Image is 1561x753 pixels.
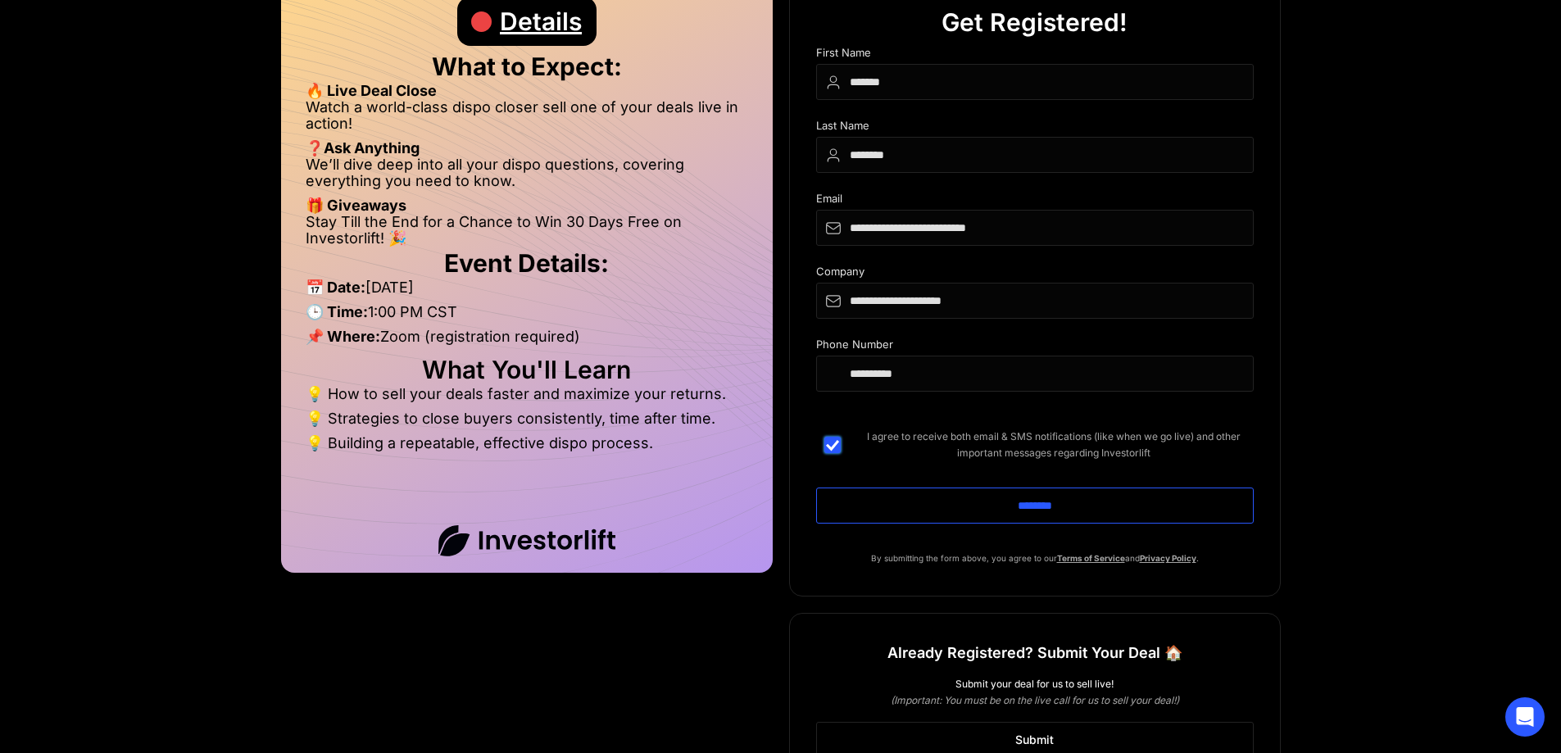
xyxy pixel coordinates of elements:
[306,82,437,99] strong: 🔥 Live Deal Close
[306,411,748,435] li: 💡 Strategies to close buyers consistently, time after time.
[816,120,1254,137] div: Last Name
[306,303,368,320] strong: 🕒 Time:
[816,676,1254,692] div: Submit your deal for us to sell live!
[306,328,380,345] strong: 📌 Where:
[306,99,748,140] li: Watch a world-class dispo closer sell one of your deals live in action!
[306,435,748,451] li: 💡 Building a repeatable, effective dispo process.
[1505,697,1545,737] div: Open Intercom Messenger
[816,265,1254,283] div: Company
[854,429,1254,461] span: I agree to receive both email & SMS notifications (like when we go live) and other important mess...
[1140,553,1196,563] a: Privacy Policy
[306,156,748,197] li: We’ll dive deep into all your dispo questions, covering everything you need to know.
[306,329,748,353] li: Zoom (registration required)
[816,47,1254,550] form: DIspo Day Main Form
[306,279,748,304] li: [DATE]
[306,197,406,214] strong: 🎁 Giveaways
[816,47,1254,64] div: First Name
[1057,553,1125,563] a: Terms of Service
[444,248,609,278] strong: Event Details:
[306,304,748,329] li: 1:00 PM CST
[891,694,1179,706] em: (Important: You must be on the live call for us to sell your deal!)
[432,52,622,81] strong: What to Expect:
[306,386,748,411] li: 💡 How to sell your deals faster and maximize your returns.
[306,214,748,247] li: Stay Till the End for a Chance to Win 30 Days Free on Investorlift! 🎉
[306,279,365,296] strong: 📅 Date:
[816,193,1254,210] div: Email
[816,550,1254,566] p: By submitting the form above, you agree to our and .
[306,139,420,156] strong: ❓Ask Anything
[887,638,1182,668] h1: Already Registered? Submit Your Deal 🏠
[816,338,1254,356] div: Phone Number
[306,361,748,378] h2: What You'll Learn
